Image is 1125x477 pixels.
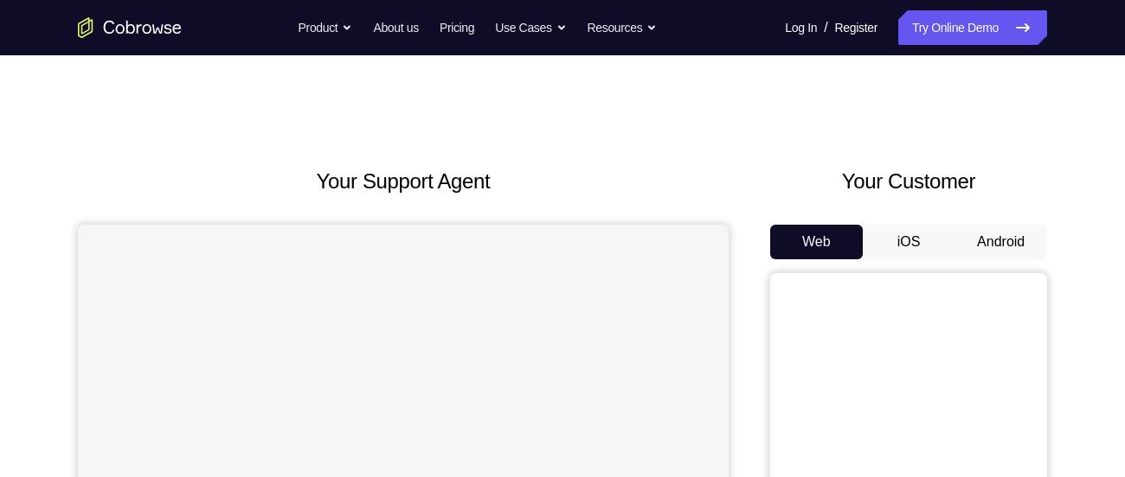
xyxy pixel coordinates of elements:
[78,17,182,38] a: Go to the home page
[785,10,817,45] a: Log In
[495,10,566,45] button: Use Cases
[824,17,827,38] span: /
[299,10,353,45] button: Product
[78,166,729,197] h2: Your Support Agent
[373,10,418,45] a: About us
[588,10,658,45] button: Resources
[835,10,877,45] a: Register
[440,10,474,45] a: Pricing
[863,225,955,259] button: iOS
[955,225,1047,259] button: Android
[770,225,863,259] button: Web
[770,166,1047,197] h2: Your Customer
[898,10,1047,45] a: Try Online Demo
